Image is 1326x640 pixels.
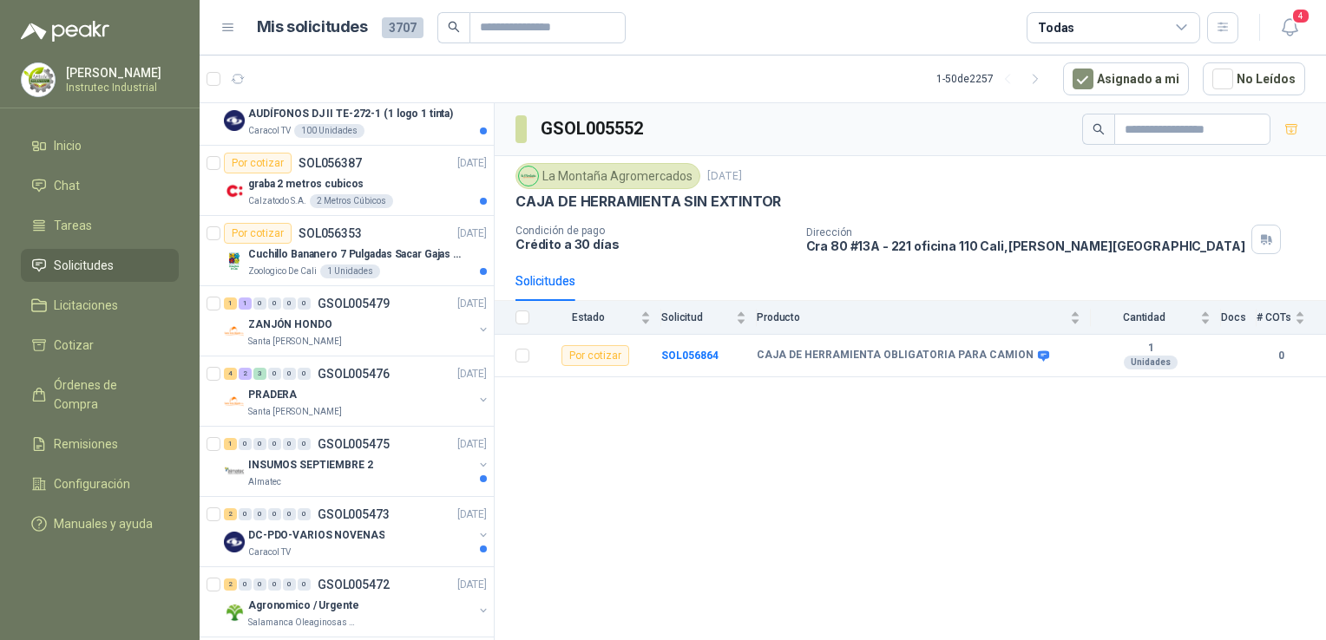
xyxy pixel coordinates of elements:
[757,349,1034,362] b: CAJA DE HERRAMIENTA OBLIGATORIA PARA CAMION
[239,578,252,591] div: 0
[382,17,423,38] span: 3707
[224,368,237,380] div: 4
[268,368,281,380] div: 0
[299,227,362,239] p: SOL056353
[1257,301,1326,335] th: # COTs
[268,578,281,591] div: 0
[248,457,373,473] p: INSUMOS SEPTIEMBRE 2
[248,246,464,263] p: Cuchillo Bananero 7 Pulgadas Sacar Gajas O Deshoje O Desman
[248,616,358,630] p: Salamanca Oleaginosas SAS
[54,336,94,355] span: Cotizar
[224,602,245,623] img: Company Logo
[224,180,245,201] img: Company Logo
[253,438,266,450] div: 0
[515,163,700,189] div: La Montaña Agromercados
[200,216,494,286] a: Por cotizarSOL056353[DATE] Company LogoCuchillo Bananero 7 Pulgadas Sacar Gajas O Deshoje O Desma...
[1124,356,1178,369] div: Unidades
[248,106,453,122] p: AUDÍFONOS DJ II TE-272-1 (1 logo 1 tinta)
[661,301,757,335] th: Solicitud
[757,311,1067,323] span: Producto
[21,129,179,162] a: Inicio
[1063,62,1189,95] button: Asignado a mi
[248,545,291,559] p: Caracol TV
[457,155,487,172] p: [DATE]
[318,368,390,380] p: GSOL005476
[457,296,487,312] p: [DATE]
[54,136,82,155] span: Inicio
[21,21,109,42] img: Logo peakr
[283,578,296,591] div: 0
[268,438,281,450] div: 0
[318,297,390,310] p: GSOL005479
[54,434,118,454] span: Remisiones
[224,293,490,349] a: 1 1 0 0 0 0 GSOL005479[DATE] Company LogoZANJÓN HONDOSanta [PERSON_NAME]
[224,251,245,271] img: Company Logo
[224,504,490,559] a: 2 0 0 0 0 0 GSOL005473[DATE] Company LogoDC-PDO-VARIOS NOVENASCaracol TV
[21,467,179,500] a: Configuración
[298,368,311,380] div: 0
[283,297,296,310] div: 0
[661,349,719,362] a: SOL056864
[268,297,281,310] div: 0
[21,507,179,540] a: Manuales y ayuda
[257,15,368,40] h1: Mis solicitudes
[248,598,359,614] p: Agronomico / Urgente
[298,578,311,591] div: 0
[239,438,252,450] div: 0
[299,157,362,169] p: SOL056387
[253,578,266,591] div: 0
[224,578,237,591] div: 2
[519,167,538,186] img: Company Logo
[224,391,245,412] img: Company Logo
[248,264,317,278] p: Zoologico De Cali
[21,369,179,421] a: Órdenes de Compra
[320,264,380,278] div: 1 Unidades
[318,508,390,520] p: GSOL005473
[248,317,332,333] p: ZANJÓN HONDO
[54,474,130,493] span: Configuración
[806,226,1245,238] p: Dirección
[318,578,390,591] p: GSOL005472
[318,438,390,450] p: GSOL005475
[515,237,792,251] p: Crédito a 30 días
[457,225,487,242] p: [DATE]
[757,301,1091,335] th: Producto
[253,368,266,380] div: 3
[457,506,487,523] p: [DATE]
[248,387,297,403] p: PRADERA
[310,194,393,208] div: 2 Metros Cúbicos
[248,194,306,208] p: Calzatodo S.A.
[298,508,311,520] div: 0
[21,209,179,242] a: Tareas
[540,311,637,323] span: Estado
[541,115,646,142] h3: GSOL005552
[239,508,252,520] div: 0
[200,75,494,146] a: CerradoSOL056422[DATE] Company LogoAUDÍFONOS DJ II TE-272-1 (1 logo 1 tinta)Caracol TV100 Unidades
[224,532,245,552] img: Company Logo
[1274,12,1305,43] button: 4
[54,514,153,533] span: Manuales y ayuda
[1221,301,1257,335] th: Docs
[248,527,384,544] p: DC-PDO-VARIOS NOVENAS
[1257,311,1291,323] span: # COTs
[22,63,55,96] img: Company Logo
[21,329,179,362] a: Cotizar
[66,82,174,93] p: Instrutec Industrial
[21,428,179,460] a: Remisiones
[248,335,342,349] p: Santa [PERSON_NAME]
[283,368,296,380] div: 0
[21,169,179,202] a: Chat
[515,271,575,291] div: Solicitudes
[224,508,237,520] div: 2
[294,124,364,138] div: 100 Unidades
[268,508,281,520] div: 0
[936,65,1049,93] div: 1 - 50 de 2257
[457,436,487,453] p: [DATE]
[239,368,252,380] div: 2
[54,256,114,275] span: Solicitudes
[66,67,174,79] p: [PERSON_NAME]
[54,376,162,414] span: Órdenes de Compra
[1091,311,1197,323] span: Cantidad
[248,405,342,419] p: Santa [PERSON_NAME]
[54,296,118,315] span: Licitaciones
